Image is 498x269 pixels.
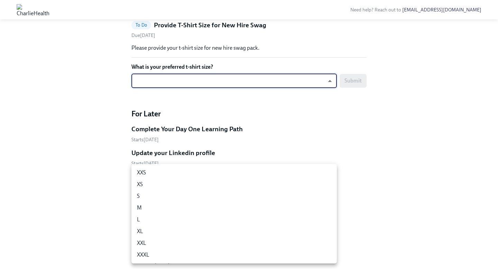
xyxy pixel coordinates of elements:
[131,249,337,261] li: XXXL
[131,167,337,179] li: XXS
[131,225,337,237] li: XL
[131,237,337,249] li: XXL
[131,190,337,202] li: S
[131,202,337,214] li: M
[131,179,337,190] li: XS
[131,214,337,225] li: L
